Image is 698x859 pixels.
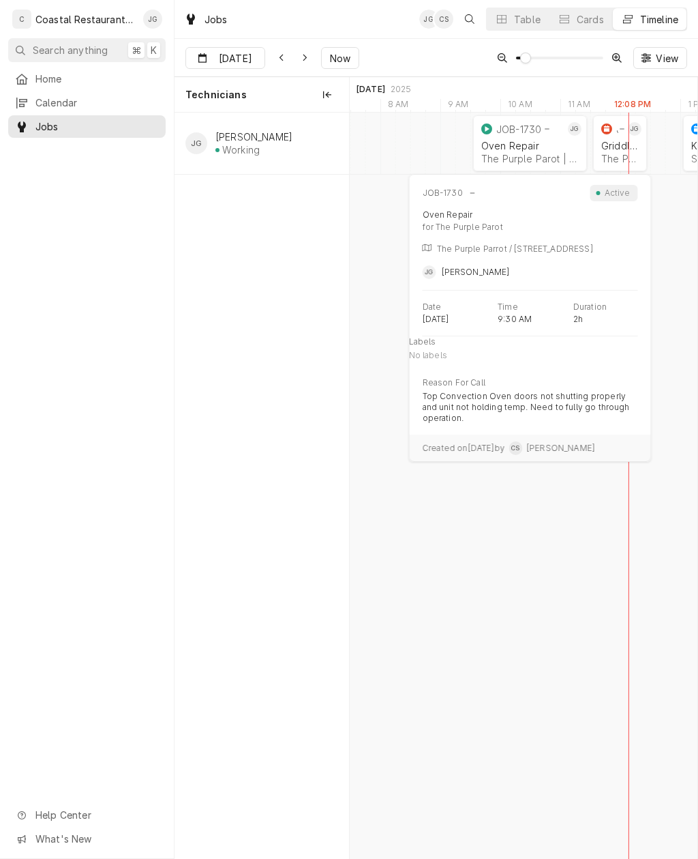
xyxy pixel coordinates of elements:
[8,38,166,62] button: Search anything⌘K
[496,123,541,135] div: JOB-1730
[437,244,593,254] p: The Purple Parrot / [STREET_ADDRESS]
[185,88,247,102] span: Technicians
[174,113,349,859] div: left
[409,350,447,366] span: No labels
[573,314,583,325] p: 2h
[143,10,162,29] div: James Gatton's Avatar
[356,84,385,95] div: [DATE]
[616,123,618,135] div: JOB-1731
[601,153,639,164] div: The Purple Parot | [GEOGRAPHIC_DATA], 19971
[498,314,532,325] p: 9:30 AM
[380,99,416,114] div: 8 AM
[35,96,159,110] span: Calendar
[434,10,453,29] div: CS
[35,119,159,134] span: Jobs
[603,188,633,199] div: Active
[423,222,638,233] div: for The Purple Parot
[8,804,166,826] a: Go to Help Center
[151,43,157,57] span: K
[628,122,641,136] div: JG
[185,47,265,69] button: [DATE]
[12,10,31,29] div: C
[498,302,518,312] p: Time
[423,443,505,454] span: Created on [DATE] by
[321,47,359,69] button: Now
[568,122,581,136] div: JG
[8,68,166,90] a: Home
[185,132,207,154] div: James Gatton's Avatar
[423,209,473,220] div: Oven Repair
[640,12,678,27] div: Timeline
[601,140,639,151] div: Griddle Repair
[8,828,166,850] a: Go to What's New
[327,51,353,65] span: Now
[442,267,510,277] span: [PERSON_NAME]
[628,122,641,136] div: James Gatton's Avatar
[423,302,442,312] p: Date
[174,77,349,113] div: Technicians column. SPACE for context menu
[423,265,436,279] div: James Gatton's Avatar
[526,443,594,454] span: [PERSON_NAME]
[423,188,463,199] div: JOB-1730
[419,10,438,29] div: James Gatton's Avatar
[35,12,136,27] div: Coastal Restaurant Repair
[614,99,651,110] label: 12:08 PM
[481,153,579,164] div: The Purple Parot | [GEOGRAPHIC_DATA], 19971
[391,84,412,95] div: 2025
[350,113,697,859] div: normal
[568,122,581,136] div: James Gatton's Avatar
[8,91,166,114] a: Calendar
[419,10,438,29] div: JG
[440,99,476,114] div: 9 AM
[35,832,157,846] span: What's New
[423,391,638,424] p: Top Convection Oven doors not shutting properly and unit not holding temp. Need to fully go throu...
[215,131,292,143] div: [PERSON_NAME]
[35,808,157,822] span: Help Center
[33,43,108,57] span: Search anything
[35,72,159,86] span: Home
[423,377,485,388] p: Reason For Call
[481,140,579,151] div: Oven Repair
[222,144,260,156] div: Working
[633,47,687,69] button: View
[509,441,522,455] div: CS
[459,8,481,30] button: Open search
[132,43,141,57] span: ⌘
[577,12,604,27] div: Cards
[423,265,436,279] div: JG
[434,10,453,29] div: Chris Sockriter's Avatar
[560,99,597,114] div: 11 AM
[509,441,522,455] div: Chris Sockriter's Avatar
[500,99,539,114] div: 10 AM
[8,115,166,138] a: Jobs
[143,10,162,29] div: JG
[514,12,541,27] div: Table
[409,336,436,347] p: Labels
[185,132,207,154] div: JG
[423,314,449,325] p: [DATE]
[653,51,681,65] span: View
[573,302,607,312] p: Duration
